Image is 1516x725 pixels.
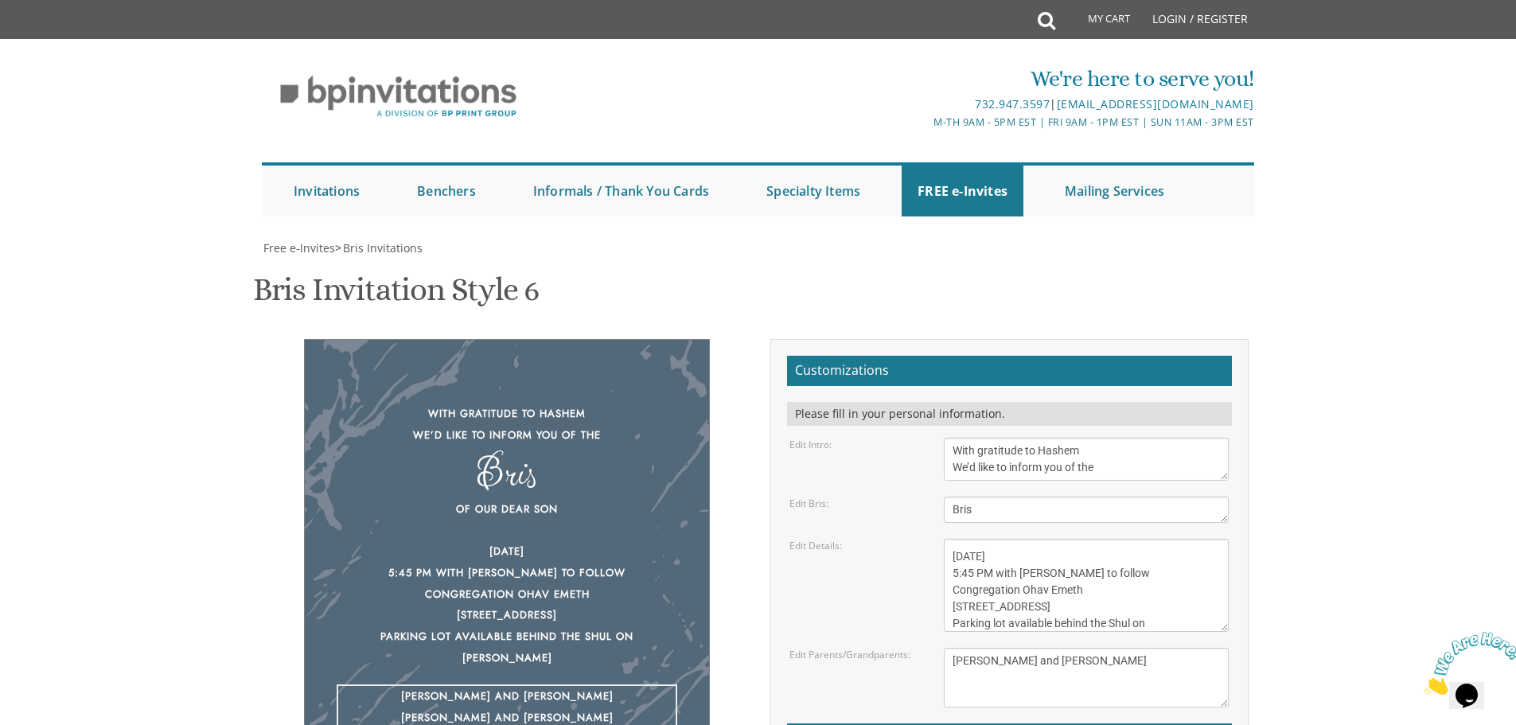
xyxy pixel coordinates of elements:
div: M-Th 9am - 5pm EST | Fri 9am - 1pm EST | Sun 11am - 3pm EST [594,114,1254,131]
a: Free e-Invites [262,240,335,255]
textarea: Bris [944,497,1229,523]
div: We're here to serve you! [594,63,1254,95]
textarea: [PERSON_NAME] and [PERSON_NAME] [PERSON_NAME] and [PERSON_NAME] [PERSON_NAME] and [PERSON_NAME] [944,648,1229,707]
label: Edit Details: [789,539,842,552]
div: | [594,95,1254,114]
span: Bris Invitations [343,240,423,255]
a: [EMAIL_ADDRESS][DOMAIN_NAME] [1057,96,1254,111]
div: With gratitude to Hashem We’d like to inform you of the [337,403,677,446]
textarea: With gratitude to Hashem We’d like to inform you of the [944,438,1229,481]
a: Bris Invitations [341,240,423,255]
textarea: Of our dear son/grandson This Shabbos, Parshas Bo at our home [STREET_ADDRESS][PERSON_NAME] [944,539,1229,632]
h1: Bris Invitation Style 6 [253,272,539,319]
a: Mailing Services [1049,166,1180,216]
img: BP Invitation Loft [262,64,535,130]
a: Informals / Thank You Cards [517,166,725,216]
label: Edit Parents/Grandparents: [789,648,910,661]
div: Bris [337,462,677,483]
a: Invitations [278,166,376,216]
a: 732.947.3597 [975,96,1050,111]
span: > [335,240,423,255]
div: Please fill in your personal information. [787,402,1232,426]
div: Of our dear son [DATE] 5:45 PM with [PERSON_NAME] to follow Congregation Ohav Emeth [STREET_ADDRE... [337,499,677,668]
iframe: chat widget [1417,626,1516,701]
span: Free e-Invites [263,240,335,255]
h2: Customizations [787,356,1232,386]
a: FREE e-Invites [902,166,1023,216]
label: Edit Intro: [789,438,832,451]
img: Chat attention grabber [6,6,105,69]
a: Specialty Items [750,166,876,216]
a: Benchers [401,166,492,216]
a: My Cart [1054,2,1141,41]
label: Edit Bris: [789,497,828,510]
